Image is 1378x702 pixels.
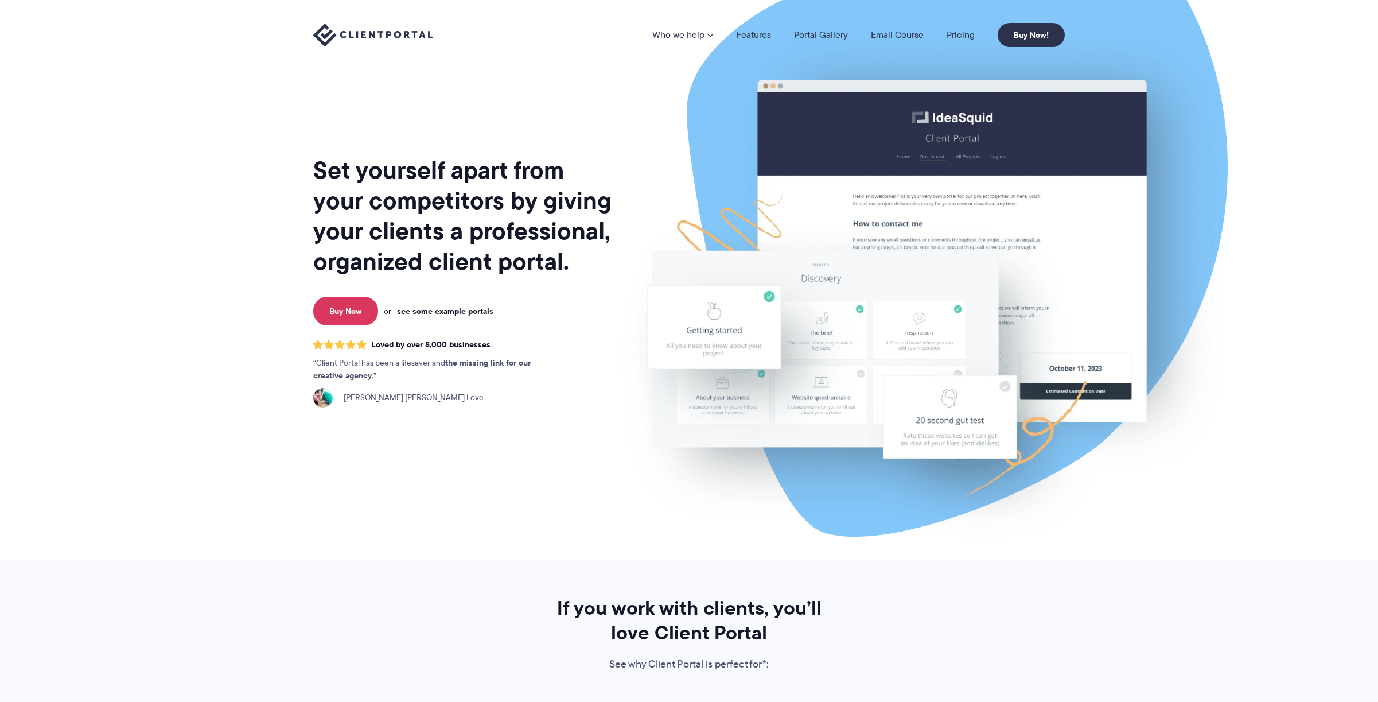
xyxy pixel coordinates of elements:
h1: Set yourself apart from your competitors by giving your clients a professional, organized client ... [313,155,614,277]
a: Email Course [871,30,924,40]
strong: the missing link for our creative agency [313,356,531,382]
a: Portal Gallery [794,30,848,40]
h2: If you work with clients, you’ll love Client Portal [541,596,837,645]
p: See why Client Portal is perfect for*: [541,656,837,673]
a: Features [736,30,771,40]
span: [PERSON_NAME] [PERSON_NAME] Love [337,391,484,404]
a: Who we help [652,30,713,40]
a: see some example portals [397,306,493,316]
p: Client Portal has been a lifesaver and . [313,357,554,382]
a: Pricing [947,30,975,40]
a: Buy Now! [998,23,1065,47]
a: Buy Now [313,297,378,325]
span: or [384,306,391,316]
span: Loved by over 8,000 businesses [371,340,491,350]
